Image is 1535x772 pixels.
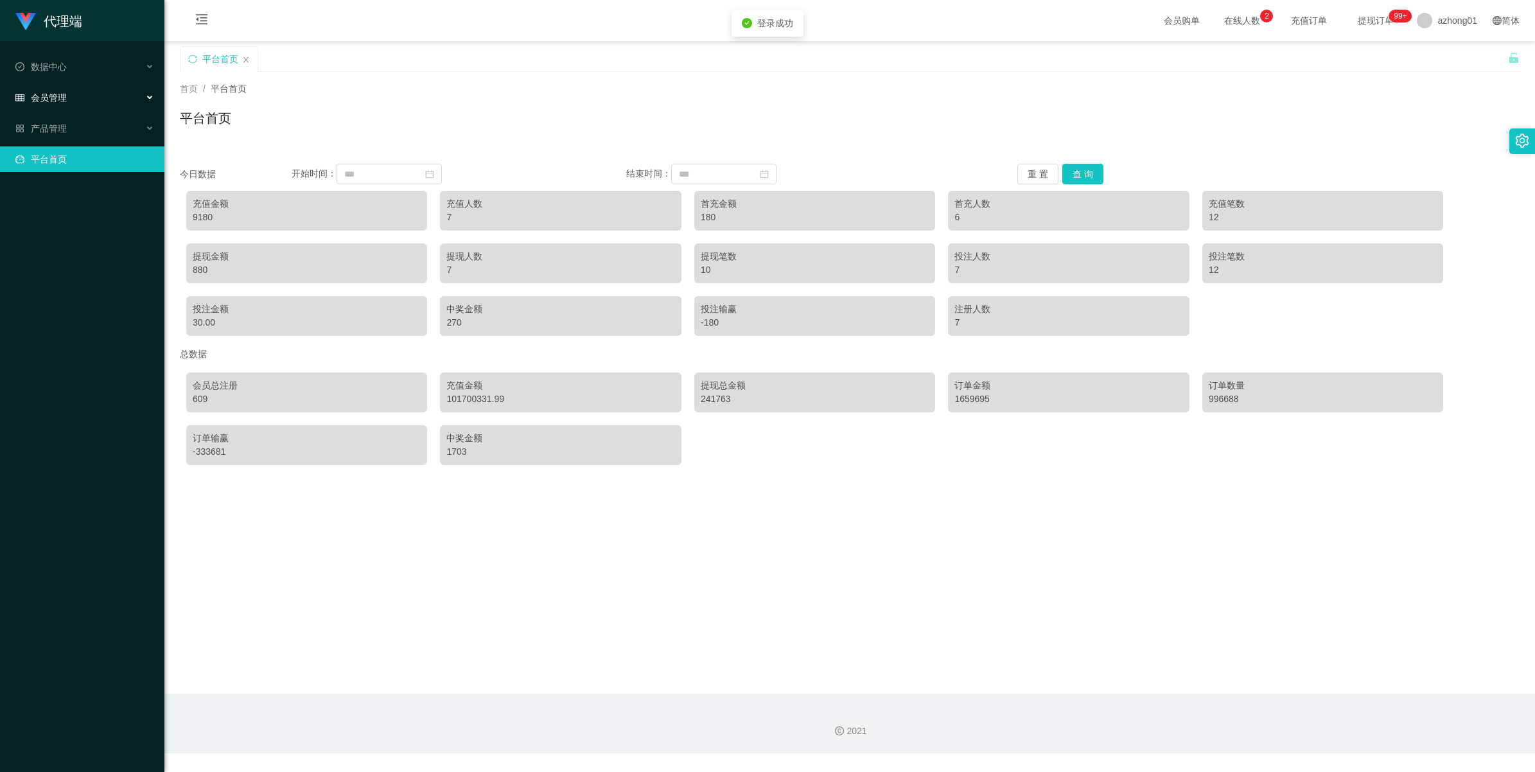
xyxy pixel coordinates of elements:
div: 提现金额 [193,250,421,263]
div: 平台首页 [202,47,238,71]
span: 会员管理 [15,92,67,103]
span: 开始时间： [292,168,337,179]
span: 在线人数 [1218,16,1267,25]
div: 7 [446,263,674,277]
div: 今日数据 [180,168,292,181]
div: 30.00 [193,316,421,329]
span: 登录成功 [757,18,793,28]
div: 订单输赢 [193,432,421,445]
div: 充值金额 [193,197,421,211]
div: 充值金额 [446,379,674,392]
div: 241763 [701,392,929,406]
span: 结束时间： [626,168,671,179]
div: 首充金额 [701,197,929,211]
div: 996688 [1209,392,1437,406]
div: 中奖金额 [446,303,674,316]
i: icon: check-circle [742,18,752,28]
div: 880 [193,263,421,277]
div: 订单数量 [1209,379,1437,392]
div: -333681 [193,445,421,459]
div: 12 [1209,263,1437,277]
div: 270 [446,316,674,329]
a: 代理端 [15,15,82,26]
h1: 平台首页 [180,109,231,128]
div: 会员总注册 [193,379,421,392]
div: 提现总金额 [701,379,929,392]
div: 2021 [175,724,1525,738]
div: 订单金额 [954,379,1182,392]
span: 产品管理 [15,123,67,134]
div: 投注输赢 [701,303,929,316]
h1: 代理端 [44,1,82,42]
div: 提现人数 [446,250,674,263]
i: 图标: table [15,93,24,102]
i: 图标: close [242,56,250,64]
i: 图标: check-circle-o [15,62,24,71]
i: 图标: global [1493,16,1502,25]
span: 首页 [180,83,198,94]
div: 12 [1209,211,1437,224]
div: 投注笔数 [1209,250,1437,263]
div: 7 [954,263,1182,277]
img: logo.9652507e.png [15,13,36,31]
div: 180 [701,211,929,224]
div: 9180 [193,211,421,224]
div: 6 [954,211,1182,224]
span: 充值订单 [1285,16,1333,25]
p: 2 [1265,10,1269,22]
sup: 1217 [1389,10,1412,22]
div: 充值人数 [446,197,674,211]
div: 609 [193,392,421,406]
i: 图标: calendar [425,170,434,179]
i: 图标: unlock [1508,52,1520,64]
a: 图标: dashboard平台首页 [15,146,154,172]
span: 数据中心 [15,62,67,72]
div: -180 [701,316,929,329]
div: 中奖金额 [446,432,674,445]
i: 图标: calendar [760,170,769,179]
div: 注册人数 [954,303,1182,316]
div: 1703 [446,445,674,459]
button: 重 置 [1017,164,1058,184]
div: 投注人数 [954,250,1182,263]
div: 101700331.99 [446,392,674,406]
i: 图标: appstore-o [15,124,24,133]
div: 7 [446,211,674,224]
div: 首充人数 [954,197,1182,211]
div: 投注金额 [193,303,421,316]
span: 平台首页 [211,83,247,94]
div: 10 [701,263,929,277]
button: 查 询 [1062,164,1103,184]
div: 提现笔数 [701,250,929,263]
i: 图标: sync [188,55,197,64]
div: 总数据 [180,342,1520,366]
i: 图标: copyright [835,726,844,735]
div: 7 [954,316,1182,329]
span: / [203,83,206,94]
i: 图标: menu-fold [180,1,224,42]
span: 提现订单 [1351,16,1400,25]
i: 图标: setting [1515,134,1529,148]
div: 充值笔数 [1209,197,1437,211]
div: 1659695 [954,392,1182,406]
sup: 2 [1260,10,1273,22]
